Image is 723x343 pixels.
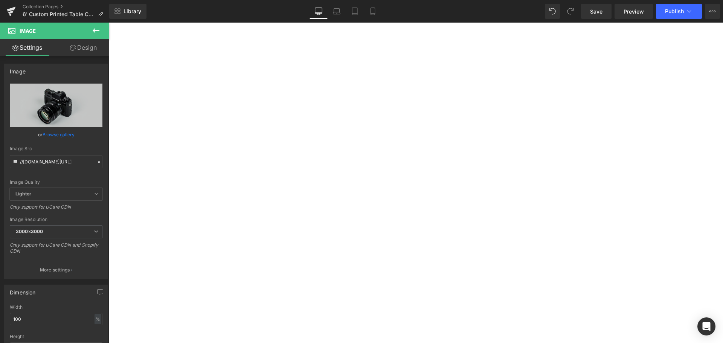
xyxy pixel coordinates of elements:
b: Lighter [15,191,31,197]
button: More [705,4,720,19]
a: New Library [109,4,146,19]
p: More settings [40,267,70,273]
a: Browse gallery [43,128,75,141]
span: Publish [665,8,684,14]
span: 6' Custom Printed Table Covers [23,11,95,17]
a: Design [56,39,111,56]
b: 3000x3000 [16,229,43,234]
div: Image [10,64,26,75]
div: Only support for UCare CDN and Shopify CDN [10,242,102,259]
input: Link [10,155,102,168]
a: Preview [615,4,653,19]
div: Image Resolution [10,217,102,222]
button: Redo [563,4,578,19]
span: Save [590,8,602,15]
div: Width [10,305,102,310]
span: Preview [624,8,644,15]
div: Image Quality [10,180,102,185]
div: or [10,131,102,139]
a: Desktop [310,4,328,19]
input: auto [10,313,102,325]
div: Image Src [10,146,102,151]
div: Open Intercom Messenger [697,317,715,335]
div: Dimension [10,285,36,296]
div: Height [10,334,102,339]
span: Image [20,28,36,34]
a: Collection Pages [23,4,109,10]
button: Publish [656,4,702,19]
a: Laptop [328,4,346,19]
a: Mobile [364,4,382,19]
div: Only support for UCare CDN [10,204,102,215]
button: More settings [5,261,108,279]
button: Undo [545,4,560,19]
span: Library [124,8,141,15]
a: Tablet [346,4,364,19]
div: % [95,314,101,324]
